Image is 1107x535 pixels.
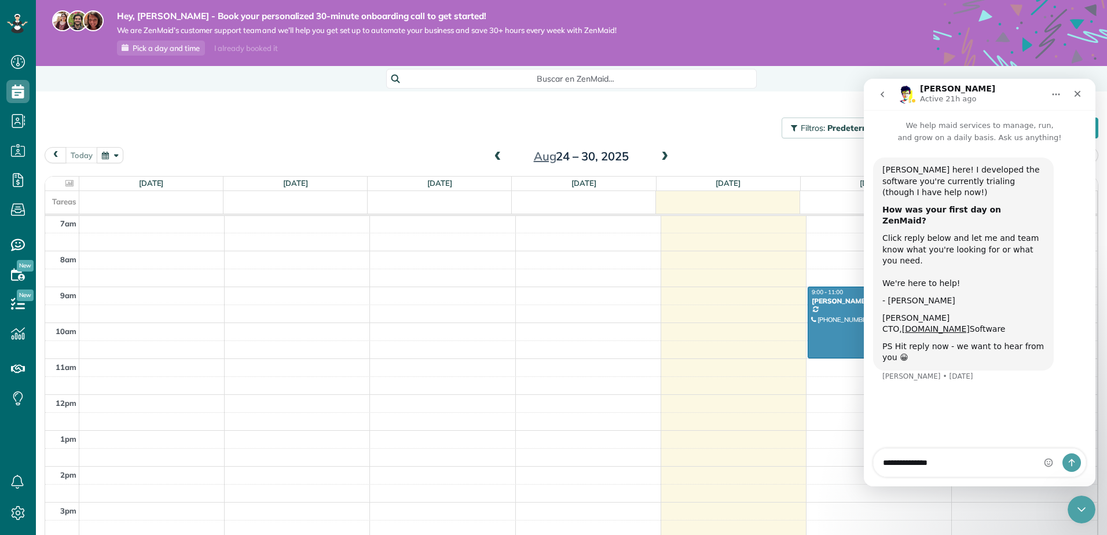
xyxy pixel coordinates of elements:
span: New [17,260,34,272]
span: 12pm [56,398,76,408]
span: New [17,290,34,301]
strong: Hey, [PERSON_NAME] - Book your personalized 30-minute onboarding call to get started! [117,10,617,22]
span: Tareas [52,197,76,206]
span: 8am [60,255,76,264]
img: jorge-587dff0eeaa6aab1f244e6dc62b8924c3b6ad411094392a53c71c6c4a576187d.jpg [67,10,88,31]
button: prev [45,147,67,163]
span: Filtros: [801,123,825,133]
div: I already booked it [207,41,284,56]
span: Aug [534,149,556,163]
a: [DATE] [571,178,596,188]
a: Pick a day and time [117,41,205,56]
iframe: Intercom live chat [864,79,1095,486]
span: Predeterminado [827,123,893,133]
a: [DATE] [860,178,885,188]
button: Filtros: Predeterminado [782,118,910,138]
span: 9:00 - 11:00 [812,288,843,296]
span: 7am [60,219,76,228]
span: 11am [56,362,76,372]
iframe: Intercom live chat [1068,496,1095,523]
span: 1pm [60,434,76,444]
h2: 24 – 30, 2025 [509,150,654,163]
a: [DATE] [716,178,741,188]
a: [DATE] [139,178,164,188]
span: 3pm [60,506,76,515]
a: [DATE] [283,178,308,188]
a: Filtros: Predeterminado [776,118,910,138]
div: [PERSON_NAME] [811,297,944,305]
span: 2pm [60,470,76,479]
span: Pick a day and time [133,43,200,53]
span: 9am [60,291,76,300]
span: 10am [56,327,76,336]
span: We are ZenMaid’s customer support team and we’ll help you get set up to automate your business an... [117,25,617,35]
img: maria-72a9807cf96188c08ef61303f053569d2e2a8a1cde33d635c8a3ac13582a053d.jpg [52,10,73,31]
button: today [65,147,98,163]
img: michelle-19f622bdf1676172e81f8f8fba1fb50e276960ebfe0243fe18214015130c80e4.jpg [83,10,104,31]
a: [DATE] [427,178,452,188]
